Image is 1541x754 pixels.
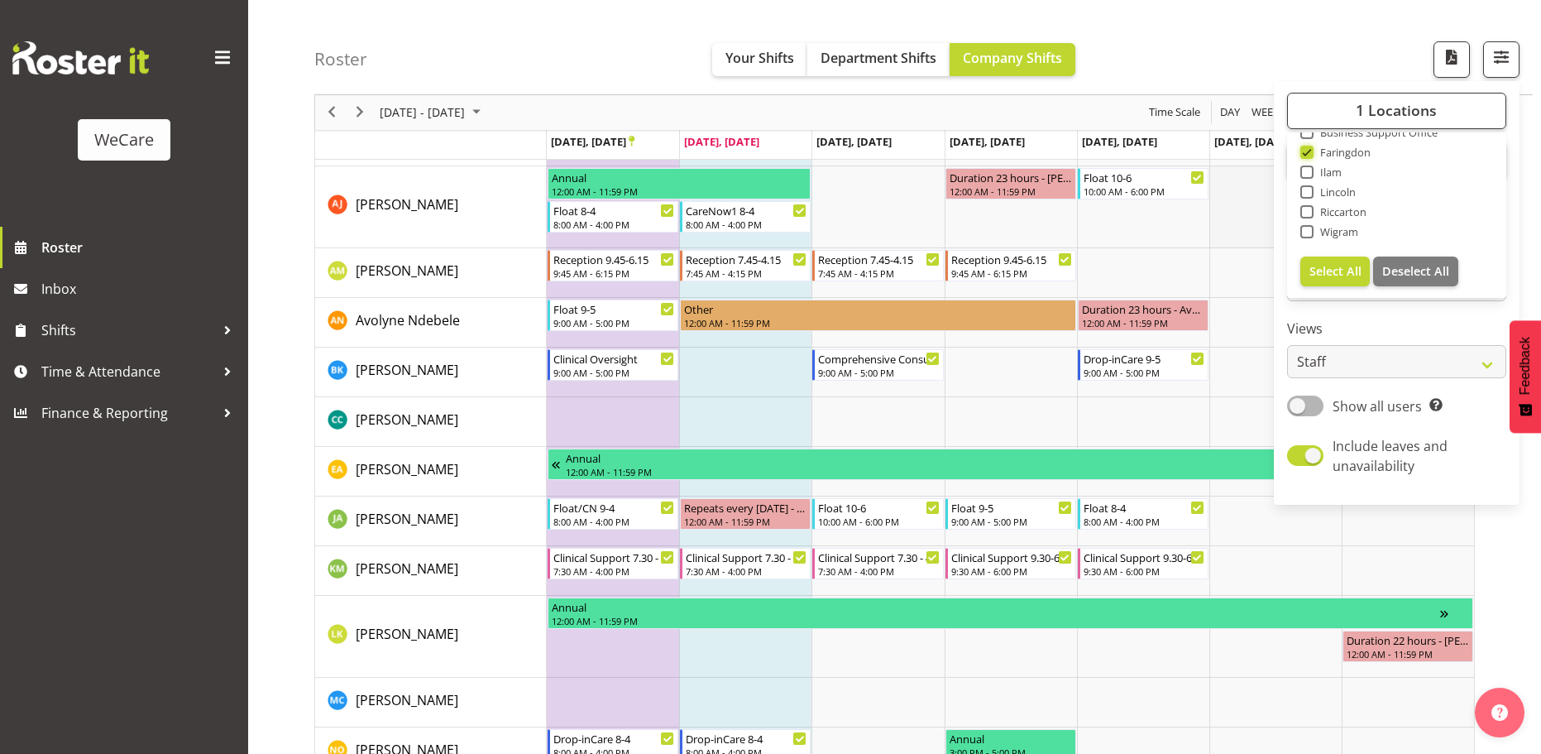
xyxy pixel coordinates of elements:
span: [PERSON_NAME] [356,625,458,643]
button: Your Shifts [712,43,807,76]
div: 12:00 AM - 11:59 PM [684,515,806,528]
button: Filter Shifts [1483,41,1519,78]
span: Day [1218,103,1242,123]
div: Reception 9.45-6.15 [951,251,1072,267]
div: Comprehensive Consult 9-5 [818,350,939,367]
div: 9:45 AM - 6:15 PM [553,267,674,280]
span: [PERSON_NAME] [356,691,458,709]
div: Float 9-5 [951,499,1072,516]
div: 8:00 AM - 4:00 PM [553,218,674,231]
span: [DATE] - [DATE] [378,103,467,123]
span: Shifts [41,318,215,343]
span: Ilam [1314,166,1342,179]
td: Charlotte Courtney resource [315,397,547,447]
button: 1 Locations [1287,93,1506,129]
div: Amy Johannsen"s event - Float 10-6 Begin From Friday, September 26, 2025 at 10:00:00 AM GMT+12:00... [1078,168,1208,199]
button: Download a PDF of the roster according to the set date range. [1433,41,1470,78]
div: Drop-inCare 8-4 [553,730,674,747]
a: [PERSON_NAME] [356,360,458,380]
span: [PERSON_NAME] [356,460,458,478]
div: Jane Arps"s event - Float/CN 9-4 Begin From Monday, September 22, 2025 at 8:00:00 AM GMT+12:00 En... [548,498,678,530]
button: Timeline Day [1218,103,1243,123]
div: Kishendri Moodley"s event - Clinical Support 9.30-6 Begin From Thursday, September 25, 2025 at 9:... [945,548,1076,579]
div: 9:45 AM - 6:15 PM [951,267,1072,280]
span: Include leaves and unavailability [1333,437,1448,475]
div: CareNow1 8-4 [686,202,806,219]
div: Annual [566,449,1469,466]
div: 7:30 AM - 4:00 PM [553,564,674,578]
div: September 22 - 28, 2025 [374,95,491,130]
div: Kishendri Moodley"s event - Clinical Support 7.30 - 4 Begin From Monday, September 22, 2025 at 7:... [548,548,678,579]
div: Float 10-6 [818,499,939,516]
div: Amy Johannsen"s event - Float 8-4 Begin From Monday, September 22, 2025 at 8:00:00 AM GMT+12:00 E... [548,201,678,233]
span: Deselect All [1382,263,1449,279]
img: help-xxl-2.png [1491,704,1508,721]
span: [DATE], [DATE] [684,134,759,149]
span: Show all users [1333,397,1422,415]
div: Brian Ko"s event - Comprehensive Consult 9-5 Begin From Wednesday, September 24, 2025 at 9:00:00 ... [812,349,943,381]
td: Amy Johannsen resource [315,166,547,248]
div: Clinical Support 7.30 - 4 [686,549,806,565]
div: Brian Ko"s event - Clinical Oversight Begin From Monday, September 22, 2025 at 9:00:00 AM GMT+12:... [548,349,678,381]
td: Kishendri Moodley resource [315,546,547,596]
div: 7:45 AM - 4:15 PM [818,267,939,280]
div: 10:00 AM - 6:00 PM [1084,185,1204,198]
span: Time & Attendance [41,359,215,384]
span: [PERSON_NAME] [356,262,458,280]
div: 9:00 AM - 5:00 PM [1084,366,1204,379]
span: [PERSON_NAME] [356,559,458,578]
div: Antonia Mao"s event - Reception 9.45-6.15 Begin From Thursday, September 25, 2025 at 9:45:00 AM G... [945,250,1076,281]
div: Antonia Mao"s event - Reception 7.45-4.15 Begin From Wednesday, September 24, 2025 at 7:45:00 AM ... [812,250,943,281]
span: Week [1250,103,1281,123]
button: Next [349,103,371,123]
a: [PERSON_NAME] [356,195,458,214]
span: [DATE], [DATE] [1214,134,1290,149]
span: Select All [1309,263,1362,279]
div: Annual [950,730,1072,747]
div: Jane Arps"s event - Float 9-5 Begin From Thursday, September 25, 2025 at 9:00:00 AM GMT+12:00 End... [945,498,1076,530]
div: Avolyne Ndebele"s event - Float 9-5 Begin From Monday, September 22, 2025 at 9:00:00 AM GMT+12:00... [548,300,678,331]
div: Amy Johannsen"s event - CareNow1 8-4 Begin From Tuesday, September 23, 2025 at 8:00:00 AM GMT+12:... [680,201,811,233]
span: [DATE], [DATE] [950,134,1025,149]
div: Float 8-4 [1084,499,1204,516]
div: 12:00 AM - 11:59 PM [552,185,806,198]
div: Liandy Kritzinger"s event - Duration 22 hours - Liandy Kritzinger Begin From Sunday, September 28... [1342,631,1473,662]
button: Deselect All [1373,257,1458,286]
a: [PERSON_NAME] [356,624,458,644]
div: Antonia Mao"s event - Reception 7.45-4.15 Begin From Tuesday, September 23, 2025 at 7:45:00 AM GM... [680,250,811,281]
span: Finance & Reporting [41,401,215,425]
a: [PERSON_NAME] [356,459,458,479]
div: Avolyne Ndebele"s event - Other Begin From Tuesday, September 23, 2025 at 12:00:00 AM GMT+12:00 E... [680,300,1075,331]
div: Kishendri Moodley"s event - Clinical Support 7.30 - 4 Begin From Wednesday, September 24, 2025 at... [812,548,943,579]
div: Amy Johannsen"s event - Duration 23 hours - Amy Johannsen Begin From Thursday, September 25, 2025... [945,168,1076,199]
div: 8:00 AM - 4:00 PM [686,218,806,231]
div: Kishendri Moodley"s event - Clinical Support 9.30-6 Begin From Friday, September 26, 2025 at 9:30... [1078,548,1208,579]
div: 9:00 AM - 5:00 PM [553,366,674,379]
a: [PERSON_NAME] [356,690,458,710]
label: Views [1287,319,1506,339]
span: [PERSON_NAME] [356,361,458,379]
div: WeCare [94,127,154,152]
a: [PERSON_NAME] [356,559,458,579]
div: Reception 9.45-6.15 [553,251,674,267]
div: Jane Arps"s event - Float 10-6 Begin From Wednesday, September 24, 2025 at 10:00:00 AM GMT+12:00 ... [812,498,943,530]
div: 8:00 AM - 4:00 PM [553,515,674,528]
div: 12:00 AM - 11:59 PM [566,465,1469,478]
div: Brian Ko"s event - Drop-inCare 9-5 Begin From Friday, September 26, 2025 at 9:00:00 AM GMT+12:00 ... [1078,349,1208,381]
span: Time Scale [1147,103,1202,123]
a: Avolyne Ndebele [356,310,460,330]
button: Select All [1300,257,1371,286]
span: [DATE], [DATE] [1082,134,1157,149]
div: 7:30 AM - 4:00 PM [818,564,939,578]
button: September 2025 [377,103,488,123]
button: Feedback - Show survey [1510,320,1541,433]
span: [PERSON_NAME] [356,195,458,214]
td: Avolyne Ndebele resource [315,298,547,348]
div: Float/CN 9-4 [553,499,674,516]
div: Kishendri Moodley"s event - Clinical Support 7.30 - 4 Begin From Tuesday, September 23, 2025 at 7... [680,548,811,579]
div: Clinical Support 7.30 - 4 [818,549,939,565]
div: Annual [552,169,806,185]
div: Drop-inCare 8-4 [686,730,806,747]
td: Ena Advincula resource [315,447,547,497]
td: Antonia Mao resource [315,248,547,298]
